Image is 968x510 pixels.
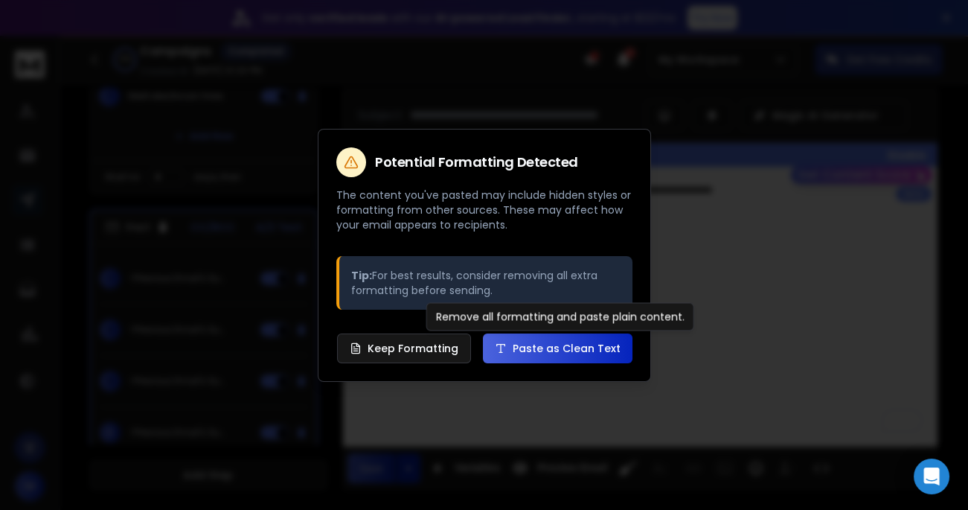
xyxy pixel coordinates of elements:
[351,268,372,283] strong: Tip:
[426,302,694,331] div: Remove all formatting and paste plain content.
[337,334,471,363] button: Keep Formatting
[914,459,949,494] div: Open Intercom Messenger
[375,156,578,169] h2: Potential Formatting Detected
[336,188,632,232] p: The content you've pasted may include hidden styles or formatting from other sources. These may a...
[351,268,621,298] p: For best results, consider removing all extra formatting before sending.
[483,334,632,363] button: Paste as Clean Text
